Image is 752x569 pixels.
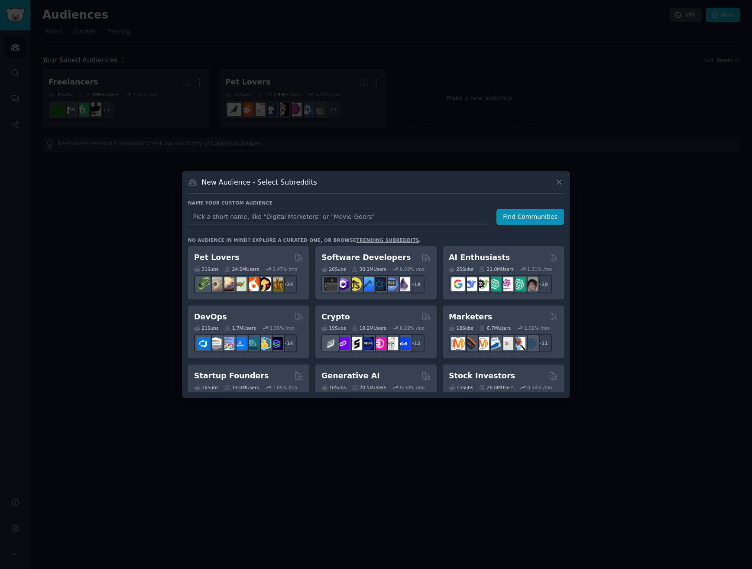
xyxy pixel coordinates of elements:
img: chatgpt_promptDesign [488,277,501,291]
img: AWS_Certified_Experts [209,337,222,350]
img: software [324,277,337,291]
div: 28.8M Users [479,384,513,390]
img: CryptoNews [385,337,398,350]
div: 25 Sub s [449,266,473,272]
h2: DevOps [194,312,227,322]
img: cockatiel [245,277,259,291]
div: 6.7M Users [479,325,511,331]
h2: Software Developers [321,252,411,263]
h2: Startup Founders [194,371,269,381]
div: 30.1M Users [352,266,386,272]
div: + 12 [406,334,425,352]
div: 19.2M Users [352,325,386,331]
div: 0.28 % /mo [400,266,425,272]
h2: AI Enthusiasts [449,252,510,263]
div: 0.58 % /mo [527,384,552,390]
img: azuredevops [197,337,210,350]
img: web3 [360,337,374,350]
h3: New Audience - Select Subreddits [202,178,317,187]
img: bigseo [464,337,477,350]
button: Find Communities [496,209,564,225]
img: DevOpsLinks [233,337,246,350]
img: ethstaker [348,337,362,350]
img: content_marketing [451,337,465,350]
img: turtle [233,277,246,291]
img: iOSProgramming [360,277,374,291]
img: OpenAIDev [500,277,513,291]
img: MarketingResearch [512,337,525,350]
img: ethfinance [324,337,337,350]
img: defiblockchain [373,337,386,350]
img: ArtificalIntelligence [524,277,538,291]
div: 26 Sub s [321,266,346,272]
div: 16 Sub s [194,384,218,390]
div: 21.0M Users [479,266,513,272]
a: trending subreddits [356,237,419,243]
div: + 18 [534,275,552,293]
div: + 24 [279,275,297,293]
img: dogbreed [269,277,283,291]
div: No audience in mind? Explore a curated one, or browse . [188,237,421,243]
div: + 14 [279,334,297,352]
img: AskMarketing [476,337,489,350]
div: 0.22 % /mo [400,325,425,331]
img: AskComputerScience [385,277,398,291]
h2: Crypto [321,312,350,322]
img: GoogleGeminiAI [451,277,465,291]
img: elixir [397,277,410,291]
img: PlatformEngineers [269,337,283,350]
div: 0.50 % /mo [400,384,425,390]
div: 18 Sub s [449,325,473,331]
h2: Marketers [449,312,492,322]
img: learnjavascript [348,277,362,291]
img: AItoolsCatalog [476,277,489,291]
img: Emailmarketing [488,337,501,350]
img: reactnative [373,277,386,291]
div: + 19 [406,275,425,293]
img: googleads [500,337,513,350]
img: ballpython [209,277,222,291]
div: 20.5M Users [352,384,386,390]
div: 1.59 % /mo [270,325,295,331]
div: 31 Sub s [194,266,218,272]
img: platformengineering [245,337,259,350]
h3: Name your custom audience [188,200,564,206]
img: defi_ [397,337,410,350]
img: herpetology [197,277,210,291]
div: 21 Sub s [194,325,218,331]
div: 19 Sub s [321,325,346,331]
img: DeepSeek [464,277,477,291]
img: 0xPolygon [336,337,350,350]
div: 1.05 % /mo [272,384,297,390]
div: 0.47 % /mo [272,266,297,272]
div: + 11 [534,334,552,352]
img: csharp [336,277,350,291]
h2: Generative AI [321,371,380,381]
img: OnlineMarketing [524,337,538,350]
img: Docker_DevOps [221,337,234,350]
div: 14.0M Users [224,384,259,390]
div: 24.5M Users [224,266,259,272]
div: 1.31 % /mo [527,266,552,272]
img: leopardgeckos [221,277,234,291]
img: aws_cdk [257,337,271,350]
img: PetAdvice [257,277,271,291]
h2: Pet Lovers [194,252,240,263]
div: 16 Sub s [321,384,346,390]
h2: Stock Investors [449,371,515,381]
div: 1.02 % /mo [525,325,549,331]
div: 15 Sub s [449,384,473,390]
input: Pick a short name, like "Digital Marketers" or "Movie-Goers" [188,209,490,225]
div: 1.7M Users [224,325,256,331]
img: chatgpt_prompts_ [512,277,525,291]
